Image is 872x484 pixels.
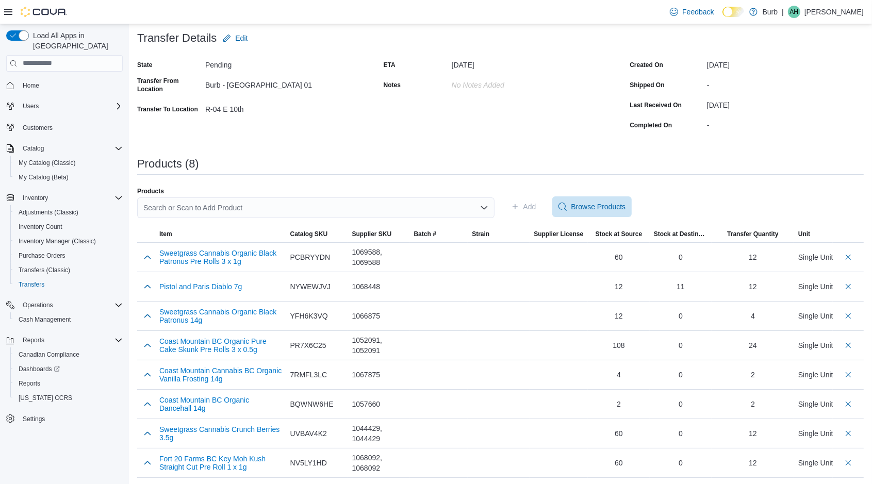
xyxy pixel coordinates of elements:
[654,311,708,321] div: 0
[290,230,328,238] span: Catalog SKU
[19,365,60,373] span: Dashboards
[159,455,282,471] button: Fort 20 Farms BC Key Moh Kush Straight Cut Pre Roll 1 x 1g
[19,299,57,311] button: Operations
[798,311,833,321] div: Single Unit
[722,7,744,18] input: Dark Mode
[23,102,39,110] span: Users
[842,427,854,440] button: Delete count
[19,315,71,324] span: Cash Management
[14,235,100,247] a: Inventory Manager (Classic)
[842,339,854,352] button: Delete count
[23,124,53,132] span: Customers
[552,196,632,217] button: Browse Products
[14,157,80,169] a: My Catalog (Classic)
[14,348,84,361] a: Canadian Compliance
[19,192,123,204] span: Inventory
[10,312,127,327] button: Cash Management
[6,74,123,453] nav: Complex example
[592,399,646,409] div: 2
[352,370,406,380] div: 1067875
[205,101,343,113] div: R-04 E 10th
[19,159,76,167] span: My Catalog (Classic)
[19,252,65,260] span: Purchase Orders
[10,248,127,263] button: Purchase Orders
[290,458,344,468] div: NV5LY1HD
[10,234,127,248] button: Inventory Manager (Classic)
[596,230,643,238] span: Stock at Source
[798,399,833,409] div: Single Unit
[290,252,344,262] div: PCBRYYDN
[798,252,833,262] div: Single Unit
[23,336,44,344] span: Reports
[290,370,344,380] div: 7RMFL3LC
[468,226,530,242] button: Strain
[205,57,343,69] div: Pending
[798,230,810,238] span: Unit
[630,121,672,129] label: Completed On
[19,299,123,311] span: Operations
[159,308,282,324] button: Sweetgrass Cannabis Organic Black Patronus 14g
[842,280,854,293] button: Delete count
[804,6,864,18] p: [PERSON_NAME]
[23,194,48,202] span: Inventory
[235,33,248,43] span: Edit
[19,412,123,425] span: Settings
[352,247,406,268] div: 1069588, 1069588
[842,251,854,263] button: Delete count
[137,32,217,44] h3: Transfer Details
[650,226,712,242] button: Stock at Destination
[794,226,833,242] button: Unit
[788,6,800,18] div: Axel Holin
[707,57,864,69] div: [DATE]
[159,249,282,265] button: Sweetgrass Cannabis Organic Black Patronus Pre Rolls 3 x 1g
[10,220,127,234] button: Inventory Count
[842,369,854,381] button: Delete count
[14,206,83,219] a: Adjustments (Classic)
[19,266,70,274] span: Transfers (Classic)
[782,6,784,18] p: |
[592,311,646,321] div: 12
[14,348,123,361] span: Canadian Compliance
[571,202,626,212] span: Browse Products
[19,79,123,92] span: Home
[2,411,127,426] button: Settings
[19,413,49,425] a: Settings
[137,158,199,170] h3: Products (8)
[14,264,123,276] span: Transfers (Classic)
[707,117,864,129] div: -
[14,377,44,390] a: Reports
[842,398,854,410] button: Delete count
[654,458,708,468] div: 0
[10,277,127,292] button: Transfers
[10,170,127,185] button: My Catalog (Beta)
[19,379,40,388] span: Reports
[290,399,344,409] div: BQWNW6HE
[10,347,127,362] button: Canadian Compliance
[14,206,123,219] span: Adjustments (Classic)
[19,223,62,231] span: Inventory Count
[630,101,682,109] label: Last Received On
[137,77,201,93] label: Transfer From Location
[19,100,43,112] button: Users
[480,204,488,212] button: Open list of options
[14,363,123,375] span: Dashboards
[842,310,854,322] button: Delete count
[798,281,833,292] div: Single Unit
[159,366,282,383] button: Coast Mountain Cannabis BC Organic Vanilla Frosting 14g
[19,173,69,181] span: My Catalog (Beta)
[790,6,799,18] span: AH
[2,333,127,347] button: Reports
[23,144,44,153] span: Catalog
[14,363,64,375] a: Dashboards
[19,237,96,245] span: Inventory Manager (Classic)
[14,221,67,233] a: Inventory Count
[452,77,590,89] div: No Notes added
[159,425,282,442] button: Sweetgrass Cannabis Crunch Berries 3.5g
[414,230,436,238] span: Batch #
[14,278,123,291] span: Transfers
[205,77,343,89] div: Burb - [GEOGRAPHIC_DATA] 01
[749,252,757,262] div: 12
[523,202,536,212] span: Add
[2,78,127,93] button: Home
[592,281,646,292] div: 12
